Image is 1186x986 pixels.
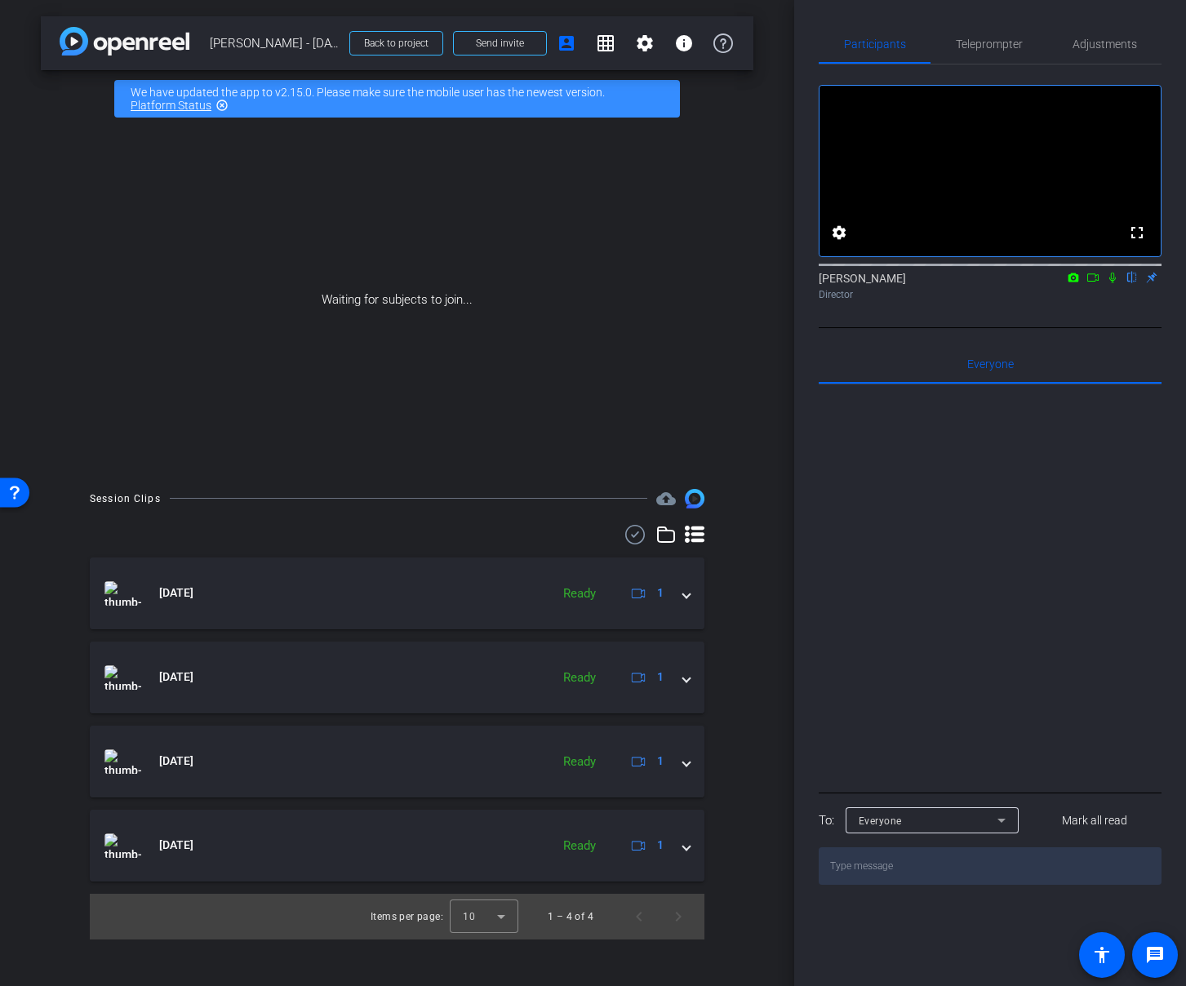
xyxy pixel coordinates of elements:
span: Send invite [476,37,524,50]
div: Waiting for subjects to join... [41,127,753,473]
mat-expansion-panel-header: thumb-nail[DATE]Ready1 [90,726,704,797]
div: To: [819,811,834,830]
mat-icon: accessibility [1092,945,1112,965]
span: Everyone [967,358,1014,370]
span: [DATE] [159,753,193,770]
div: Ready [555,753,604,771]
mat-expansion-panel-header: thumb-nail[DATE]Ready1 [90,642,704,713]
img: app-logo [60,27,189,56]
button: Send invite [453,31,547,56]
mat-expansion-panel-header: thumb-nail[DATE]Ready1 [90,810,704,882]
span: Mark all read [1062,812,1127,829]
span: [DATE] [159,668,193,686]
div: [PERSON_NAME] [819,270,1162,302]
img: Session clips [685,489,704,509]
div: Ready [555,837,604,855]
button: Back to project [349,31,443,56]
span: 1 [657,837,664,854]
div: Ready [555,584,604,603]
span: Everyone [859,815,902,827]
div: 1 – 4 of 4 [548,908,593,925]
img: thumb-nail [104,581,141,606]
span: [DATE] [159,837,193,854]
span: 1 [657,668,664,686]
button: Previous page [620,897,659,936]
span: [PERSON_NAME] - [DATE] [210,27,340,60]
div: Ready [555,668,604,687]
span: [DATE] [159,584,193,602]
img: thumb-nail [104,833,141,858]
span: Participants [844,38,906,50]
span: 1 [657,584,664,602]
span: Teleprompter [956,38,1023,50]
img: thumb-nail [104,665,141,690]
div: Director [819,287,1162,302]
a: Platform Status [131,99,211,112]
mat-icon: cloud_upload [656,489,676,509]
mat-icon: settings [635,33,655,53]
mat-icon: fullscreen [1127,223,1147,242]
mat-icon: grid_on [596,33,615,53]
span: Destinations for your clips [656,489,676,509]
div: We have updated the app to v2.15.0. Please make sure the mobile user has the newest version. [114,80,680,118]
mat-icon: settings [829,223,849,242]
span: Back to project [364,38,429,49]
button: Next page [659,897,698,936]
img: thumb-nail [104,749,141,774]
mat-expansion-panel-header: thumb-nail[DATE]Ready1 [90,557,704,629]
div: Session Clips [90,491,161,507]
div: Items per page: [371,908,443,925]
mat-icon: flip [1122,269,1142,284]
span: 1 [657,753,664,770]
mat-icon: highlight_off [215,99,229,112]
button: Mark all read [1028,806,1162,835]
mat-icon: info [674,33,694,53]
mat-icon: account_box [557,33,576,53]
span: Adjustments [1073,38,1137,50]
mat-icon: message [1145,945,1165,965]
